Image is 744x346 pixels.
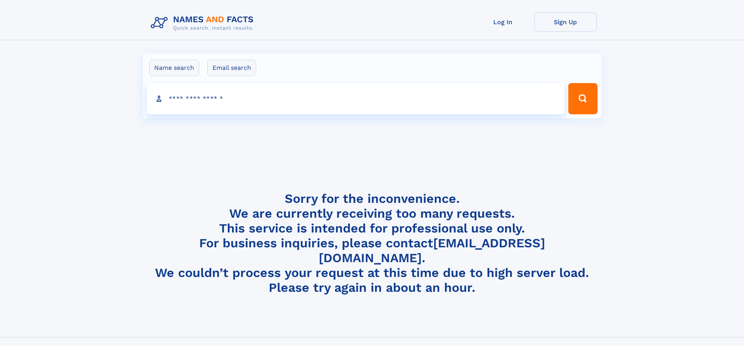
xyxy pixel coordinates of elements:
[534,12,597,32] a: Sign Up
[148,12,260,34] img: Logo Names and Facts
[207,60,256,76] label: Email search
[147,83,565,114] input: search input
[319,236,545,265] a: [EMAIL_ADDRESS][DOMAIN_NAME]
[472,12,534,32] a: Log In
[568,83,597,114] button: Search Button
[148,191,597,295] h4: Sorry for the inconvenience. We are currently receiving too many requests. This service is intend...
[149,60,199,76] label: Name search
